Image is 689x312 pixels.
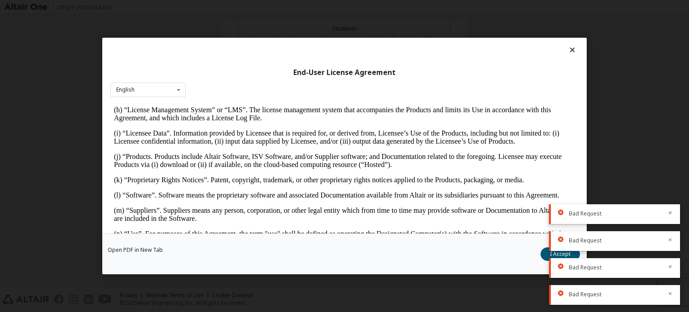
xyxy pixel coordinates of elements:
[569,210,602,217] span: Bad Request
[4,104,465,120] p: (m) “Suppliers”. Suppliers means any person, corporation, or other legal entity which from time t...
[4,4,465,20] p: (h) “License Management System” or “LMS”. The license management system that accompanies the Prod...
[4,127,465,160] p: (n) “Use”. For purposes of this Agreement, the term "use" shall be defined as operating the Desig...
[569,237,602,244] span: Bad Request
[4,74,465,82] p: (k) “Proprietary Rights Notices”. Patent, copyright, trademark, or other proprietary rights notic...
[4,89,465,97] p: (l) “Software”. Software means the proprietary software and associated Documentation available fr...
[4,27,465,43] p: (i) “Licensee Data”. Information provided by Licensee that is required for, or derived from, Lice...
[4,50,465,66] p: (j) “Products. Products include Altair Software, ISV Software, and/or Supplier software; and Docu...
[116,87,135,92] div: English
[541,247,580,261] button: I Accept
[569,291,602,298] span: Bad Request
[108,247,163,253] a: Open PDF in New Tab
[569,264,602,271] span: Bad Request
[110,68,579,77] div: End-User License Agreement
